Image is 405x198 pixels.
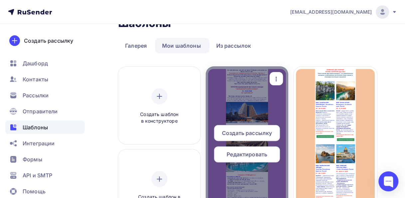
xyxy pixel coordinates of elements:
a: Формы [5,153,85,166]
a: Мои шаблоны [155,38,208,53]
span: Создать рассылку [222,129,272,137]
a: Шаблоны [5,121,85,134]
span: API и SMTP [23,171,52,179]
a: Отправители [5,105,85,118]
span: Шаблоны [23,123,48,131]
span: Отправители [23,107,58,115]
a: Дашборд [5,57,85,70]
a: [EMAIL_ADDRESS][DOMAIN_NAME] [290,5,397,19]
span: Рассылки [23,91,49,99]
a: Контакты [5,73,85,86]
span: Дашборд [23,59,48,67]
span: Формы [23,155,42,163]
span: Помощь [23,187,46,195]
span: Редактировать [227,150,267,158]
a: Из рассылок [209,38,258,53]
span: Контакты [23,75,48,83]
span: Интеграции [23,139,55,147]
span: Создать шаблон в конструкторе [128,111,191,125]
div: Создать рассылку [24,37,73,45]
a: Галерея [118,38,154,53]
span: [EMAIL_ADDRESS][DOMAIN_NAME] [290,9,372,15]
a: Рассылки [5,89,85,102]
